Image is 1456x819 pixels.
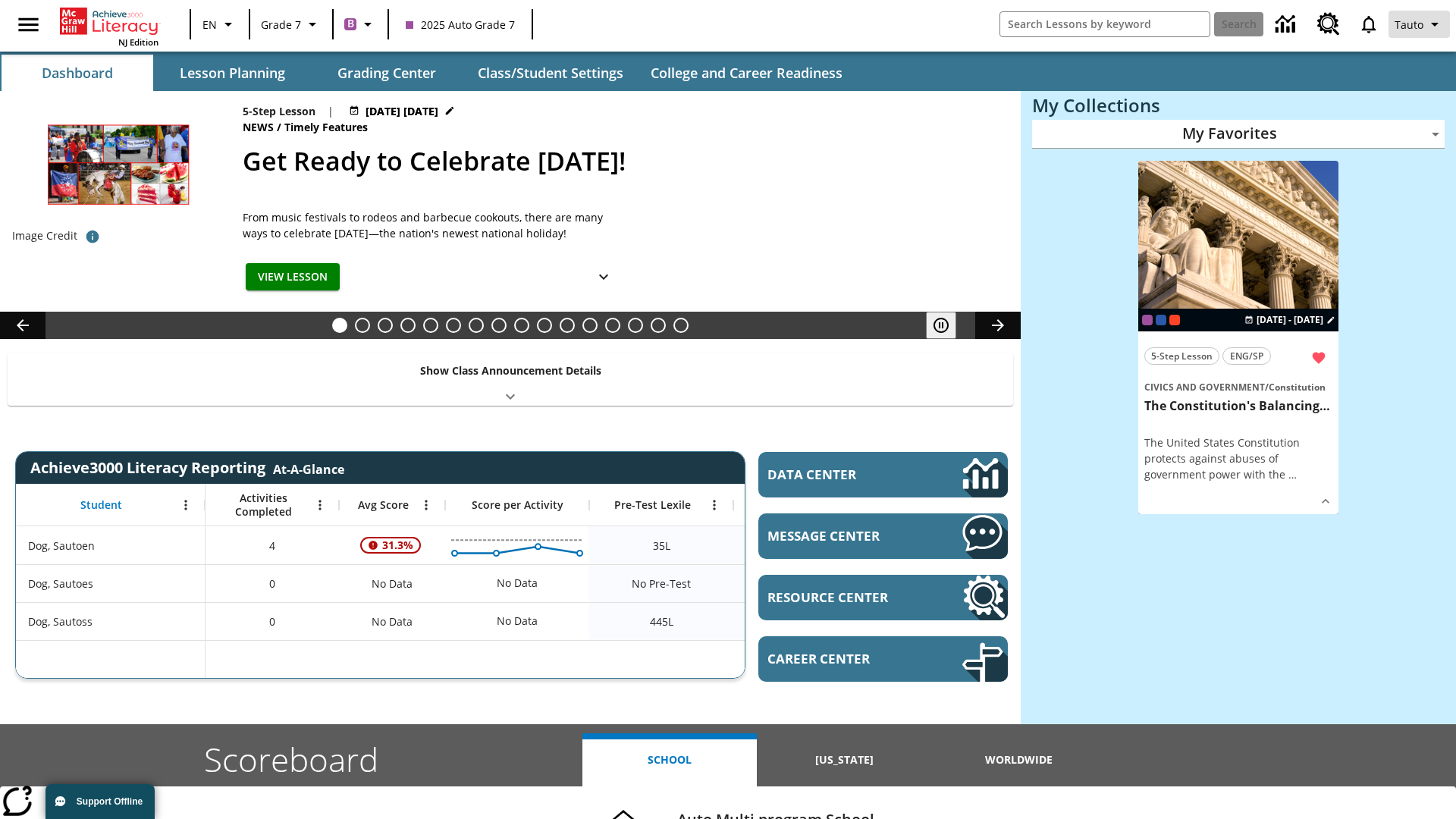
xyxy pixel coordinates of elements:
p: Image Credit [12,228,77,243]
button: Slide 15 The Constitution's Balancing Act [651,318,666,333]
button: Slide 7 The Last Homesteaders [469,318,484,333]
h3: My Collections [1032,95,1445,116]
span: Student [80,498,122,512]
span: No Data [364,568,420,599]
div: OL 2025 Auto Grade 8 [1156,315,1166,325]
button: Boost Class color is purple. Change class color [338,11,383,38]
button: College and Career Readiness [639,55,855,91]
button: Slide 2 Back On Earth [355,318,370,333]
div: 35 Lexile, ER, Based on the Lexile Reading measure, student is an Emerging Reader (ER) and will h... [733,526,877,564]
div: Pause [926,312,971,339]
h2: Get Ready to Celebrate Juneteenth! [243,142,1003,180]
button: Slide 8 Solar Power to the People [491,318,507,333]
input: search field [1000,12,1210,36]
div: No Data, Dog, Sautoss [339,602,445,640]
div: , 31.3%, Attention! This student's Average First Try Score of 31.3% is below 65%, Dog, Sautoen [339,526,445,564]
div: No Data, Dog, Sautoss [489,606,545,636]
button: Slide 5 Cruise Ships: Making Waves [423,318,438,333]
button: Open Menu [309,494,331,516]
span: / [277,120,281,134]
span: Civics and Government [1144,381,1265,394]
div: Current Class [1142,315,1153,325]
h3: The Constitution's Balancing Act [1144,398,1332,414]
span: 5-Step Lesson [1151,348,1213,364]
button: 5-Step Lesson [1144,347,1219,365]
span: No Pre-Test, Dog, Sautoes [632,576,691,591]
button: Lesson Planning [156,55,308,91]
button: Open Menu [703,494,726,516]
div: 0, Dog, Sautoss [206,602,339,640]
div: 0, Dog, Sautoes [206,564,339,602]
button: Show Details [588,263,619,291]
a: Data Center [1266,4,1308,45]
button: Slide 11 The Invasion of the Free CD [560,318,575,333]
span: 4 [269,538,275,554]
button: Class/Student Settings [466,55,635,91]
span: Career Center [767,650,917,667]
span: Dog, Sautoen [28,538,95,554]
span: [DATE] - [DATE] [1257,313,1323,327]
span: Avg Score [358,498,409,512]
span: Resource Center [767,588,917,606]
span: 31.3% [376,532,419,559]
button: Open Menu [415,494,438,516]
div: No Data, Dog, Sautoes [339,564,445,602]
div: From music festivals to rodeos and barbecue cookouts, there are many ways to celebrate [DATE]—the... [243,209,622,241]
button: Remove from Favorites [1305,344,1332,372]
span: No Data [364,606,420,637]
button: Grade: Grade 7, Select a grade [255,11,328,38]
a: Home [60,6,158,36]
button: Slide 13 Pre-release lesson [605,318,620,333]
button: Show Details [1314,490,1337,513]
button: Slide 9 Attack of the Terrifying Tomatoes [514,318,529,333]
span: Grade 7 [261,17,301,33]
div: No Data, Dog, Sautoes [733,564,877,602]
span: 445 Lexile, Dog, Sautoss [650,613,673,629]
span: Tauto [1395,17,1423,33]
div: 445 Lexile, Below expected, Dog, Sautoss [733,602,877,640]
div: lesson details [1138,161,1338,515]
span: Data Center [767,466,911,483]
button: Profile/Settings [1389,11,1450,38]
button: Support Offline [45,784,155,819]
button: Slide 1 Get Ready to Celebrate Juneteenth! [332,318,347,333]
span: … [1288,467,1297,482]
button: Image credit: Top, left to right: Aaron of L.A. Photography/Shutterstock; Aaron of L.A. Photograp... [77,223,108,250]
button: View Lesson [246,263,340,291]
span: Constitution [1269,381,1326,394]
span: / [1265,381,1269,394]
button: Worldwide [932,733,1106,786]
span: From music festivals to rodeos and barbecue cookouts, there are many ways to celebrate Juneteenth... [243,209,622,241]
button: Slide 3 Free Returns: A Gain or a Drain? [378,318,393,333]
div: My Favorites [1032,120,1445,149]
span: | [328,103,334,119]
div: No Data, Dog, Sautoes [489,568,545,598]
span: Topic: Civics and Government/Constitution [1144,378,1332,395]
body: Maximum 600 characters Press Escape to exit toolbar Press Alt + F10 to reach toolbar [12,12,514,29]
div: Home [60,5,158,48]
a: Message Center [758,513,1008,559]
p: 5-Step Lesson [243,103,315,119]
button: Slide 12 Mixed Practice: Citing Evidence [582,318,598,333]
button: Open side menu [6,2,51,47]
span: Message Center [767,527,917,544]
button: Slide 4 Time for Moon Rules? [400,318,416,333]
span: 35 Lexile, Dog, Sautoen [653,538,670,554]
div: Test 1 [1169,315,1180,325]
a: Resource Center, Will open in new tab [758,575,1008,620]
span: Support Offline [77,796,143,807]
button: Pause [926,312,956,339]
button: Lesson carousel, Next [975,312,1021,339]
span: Timely Features [284,119,371,136]
span: NJ Edition [118,36,158,48]
button: Jul 17 - Jun 30 Choose Dates [346,103,458,119]
button: Dashboard [2,55,153,91]
button: Open Menu [174,494,197,516]
span: Activities Completed [213,491,313,519]
button: Grading Center [311,55,463,91]
a: Notifications [1349,5,1389,44]
button: School [582,733,757,786]
span: B [347,14,354,33]
a: Resource Center, Will open in new tab [1308,4,1349,45]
